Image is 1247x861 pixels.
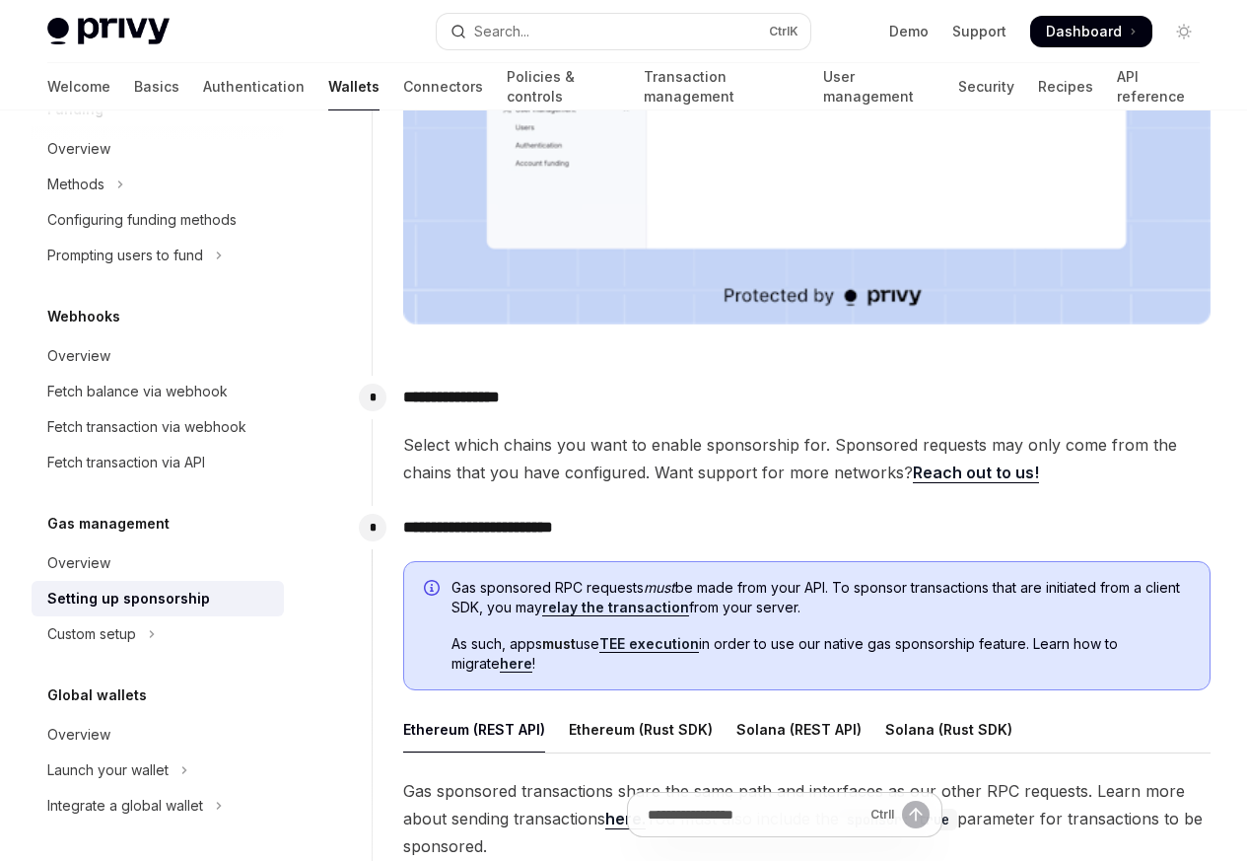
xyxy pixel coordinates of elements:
[1038,63,1093,110] a: Recipes
[902,801,930,828] button: Send message
[47,63,110,110] a: Welcome
[403,706,545,753] div: Ethereum (REST API)
[32,581,284,616] a: Setting up sponsorship
[32,616,284,652] button: Toggle Custom setup section
[47,794,203,818] div: Integrate a global wallet
[32,445,284,480] a: Fetch transaction via API
[32,167,284,202] button: Toggle Methods section
[47,451,205,474] div: Fetch transaction via API
[32,374,284,409] a: Fetch balance via webhook
[958,63,1014,110] a: Security
[47,18,170,45] img: light logo
[1117,63,1200,110] a: API reference
[32,131,284,167] a: Overview
[403,63,483,110] a: Connectors
[437,14,810,49] button: Open search
[542,635,576,652] strong: must
[403,777,1211,860] span: Gas sponsored transactions share the same path and interfaces as our other RPC requests. Learn mo...
[47,415,246,439] div: Fetch transaction via webhook
[47,244,203,267] div: Prompting users to fund
[32,338,284,374] a: Overview
[451,578,1190,617] span: Gas sponsored RPC requests be made from your API. To sponsor transactions that are initiated from...
[889,22,929,41] a: Demo
[47,173,104,196] div: Methods
[542,599,689,616] a: relay the transaction
[823,63,935,110] a: User management
[47,208,237,232] div: Configuring funding methods
[328,63,380,110] a: Wallets
[203,63,305,110] a: Authentication
[47,137,110,161] div: Overview
[47,380,228,403] div: Fetch balance via webhook
[47,622,136,646] div: Custom setup
[47,551,110,575] div: Overview
[32,545,284,581] a: Overview
[134,63,179,110] a: Basics
[736,706,862,753] div: Solana (REST API)
[47,723,110,747] div: Overview
[507,63,620,110] a: Policies & controls
[474,20,529,43] div: Search...
[644,63,800,110] a: Transaction management
[32,717,284,753] a: Overview
[1046,22,1122,41] span: Dashboard
[32,788,284,824] button: Toggle Integrate a global wallet section
[47,683,147,707] h5: Global wallets
[47,587,210,610] div: Setting up sponsorship
[648,793,863,836] input: Ask a question...
[952,22,1006,41] a: Support
[769,24,798,39] span: Ctrl K
[32,238,284,273] button: Toggle Prompting users to fund section
[32,202,284,238] a: Configuring funding methods
[1030,16,1152,47] a: Dashboard
[885,706,1012,753] div: Solana (Rust SDK)
[569,706,713,753] div: Ethereum (Rust SDK)
[32,753,284,788] button: Toggle Launch your wallet section
[644,579,675,596] em: must
[403,431,1211,486] span: Select which chains you want to enable sponsorship for. Sponsored requests may only come from the...
[451,634,1190,674] span: As such, apps use in order to use our native gas sponsorship feature. Learn how to migrate !
[47,305,120,328] h5: Webhooks
[47,512,170,536] h5: Gas management
[47,758,169,782] div: Launch your wallet
[424,580,444,600] svg: Info
[500,655,532,673] a: here
[1168,16,1200,47] button: Toggle dark mode
[599,635,699,653] a: TEE execution
[32,409,284,445] a: Fetch transaction via webhook
[913,463,1039,483] a: Reach out to us!
[47,344,110,368] div: Overview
